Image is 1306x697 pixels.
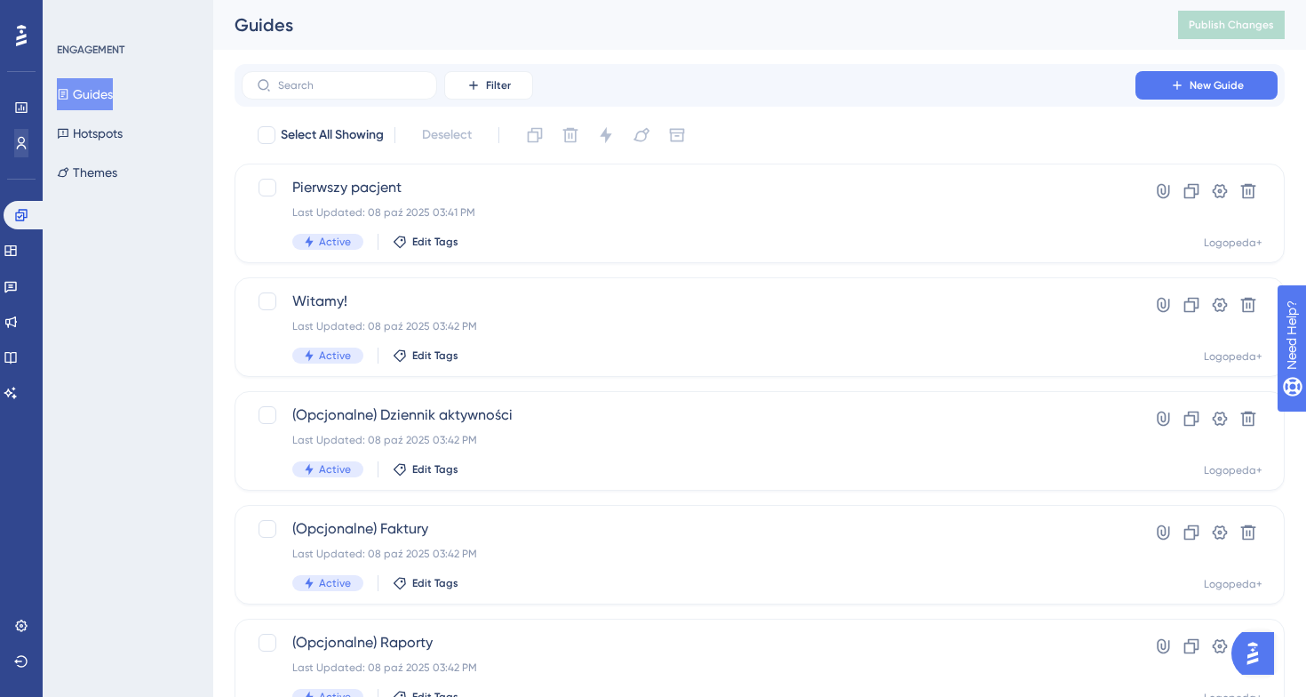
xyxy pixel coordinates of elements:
button: Deselect [406,119,488,151]
div: Logopeda+ [1204,577,1262,591]
div: Last Updated: 08 paź 2025 03:42 PM [292,319,1085,333]
span: Need Help? [42,4,111,26]
button: Hotspots [57,117,123,149]
button: Edit Tags [393,235,458,249]
span: Filter [486,78,511,92]
span: Active [319,348,351,363]
button: Edit Tags [393,348,458,363]
div: Last Updated: 08 paź 2025 03:42 PM [292,433,1085,447]
div: Last Updated: 08 paź 2025 03:41 PM [292,205,1085,220]
div: Last Updated: 08 paź 2025 03:42 PM [292,547,1085,561]
iframe: UserGuiding AI Assistant Launcher [1231,627,1285,680]
div: Logopeda+ [1204,463,1262,477]
span: Edit Tags [412,235,458,249]
span: Active [319,235,351,249]
input: Search [278,79,422,92]
span: Edit Tags [412,576,458,590]
div: Logopeda+ [1204,349,1262,364]
span: Edit Tags [412,348,458,363]
span: New Guide [1190,78,1244,92]
span: Active [319,576,351,590]
div: ENGAGEMENT [57,43,124,57]
button: Publish Changes [1178,11,1285,39]
button: New Guide [1135,71,1278,100]
button: Themes [57,156,117,188]
div: Logopeda+ [1204,236,1262,250]
span: Publish Changes [1189,18,1274,32]
span: Edit Tags [412,462,458,477]
span: Select All Showing [281,124,384,146]
button: Edit Tags [393,576,458,590]
span: (Opcjonalne) Raporty [292,632,1085,653]
span: (Opcjonalne) Faktury [292,518,1085,540]
span: Pierwszy pacjent [292,177,1085,198]
span: Active [319,462,351,477]
button: Filter [444,71,533,100]
div: Guides [235,12,1134,37]
span: Witamy! [292,291,1085,312]
span: Deselect [422,124,472,146]
button: Guides [57,78,113,110]
button: Edit Tags [393,462,458,477]
span: (Opcjonalne) Dziennik aktywności [292,405,1085,426]
div: Last Updated: 08 paź 2025 03:42 PM [292,661,1085,675]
